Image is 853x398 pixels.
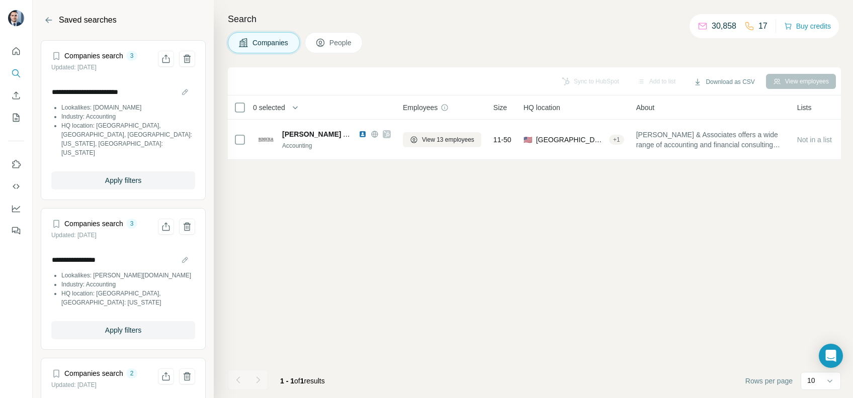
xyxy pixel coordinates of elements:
span: [PERSON_NAME] AND Associates CPAs [282,130,417,138]
span: 1 [300,377,304,385]
button: Buy credits [784,19,831,33]
button: Feedback [8,222,24,240]
h4: Companies search [64,219,123,229]
button: Delete saved search [179,219,195,235]
div: 3 [126,219,138,228]
span: 0 selected [253,103,285,113]
p: 10 [807,375,815,385]
small: Updated: [DATE] [51,381,97,388]
button: Apply filters [51,321,195,339]
button: Back [41,12,57,28]
span: About [636,103,655,113]
span: Size [493,103,507,113]
span: Employees [403,103,438,113]
span: 1 - 1 [280,377,294,385]
div: + 1 [609,135,624,144]
button: Quick start [8,42,24,60]
span: Companies [252,38,289,48]
span: Not in a list [797,136,832,144]
span: [GEOGRAPHIC_DATA], [US_STATE] [536,135,605,145]
h4: Search [228,12,841,26]
img: Avatar [8,10,24,26]
div: 2 [126,369,138,378]
span: results [280,377,325,385]
li: HQ location: [GEOGRAPHIC_DATA], [GEOGRAPHIC_DATA], [GEOGRAPHIC_DATA]: [US_STATE], [GEOGRAPHIC_DAT... [61,121,195,157]
img: LinkedIn logo [359,130,367,138]
span: Lists [797,103,812,113]
li: Lookalikes: [PERSON_NAME][DOMAIN_NAME] [61,271,195,280]
button: Use Surfe API [8,177,24,195]
span: of [294,377,300,385]
span: [PERSON_NAME] & Associates offers a wide range of accounting and financial consulting services. F... [636,130,785,150]
button: Enrich CSV [8,86,24,105]
span: HQ location [524,103,560,113]
span: 11-50 [493,135,511,145]
li: Industry: Accounting [61,112,195,121]
button: Search [8,64,24,82]
span: Rows per page [745,376,793,386]
button: Share filters [158,368,174,384]
input: Search name [51,253,195,267]
p: 30,858 [712,20,736,32]
button: Share filters [158,219,174,235]
span: Apply filters [105,325,141,335]
h4: Companies search [64,51,123,61]
button: Delete saved search [179,368,195,384]
button: Use Surfe on LinkedIn [8,155,24,173]
h4: Companies search [64,368,123,378]
small: Updated: [DATE] [51,232,97,239]
button: My lists [8,109,24,127]
li: HQ location: [GEOGRAPHIC_DATA], [GEOGRAPHIC_DATA]: [US_STATE] [61,289,195,307]
h2: Saved searches [59,14,117,26]
button: Share filters [158,51,174,67]
input: Search name [51,85,195,99]
li: Industry: Accounting [61,280,195,289]
span: People [329,38,353,48]
button: Dashboard [8,200,24,218]
small: Updated: [DATE] [51,64,97,71]
button: Delete saved search [179,51,195,67]
p: 17 [758,20,767,32]
div: 3 [126,51,138,60]
div: Accounting [282,141,391,150]
button: Download as CSV [687,74,761,89]
img: Logo of Somich AND Associates CPAs [258,132,274,148]
span: 🇺🇸 [524,135,532,145]
span: View 13 employees [422,135,474,144]
span: Apply filters [105,175,141,185]
li: Lookalikes: [DOMAIN_NAME] [61,103,195,112]
div: Open Intercom Messenger [819,344,843,368]
button: View 13 employees [403,132,481,147]
button: Apply filters [51,171,195,189]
